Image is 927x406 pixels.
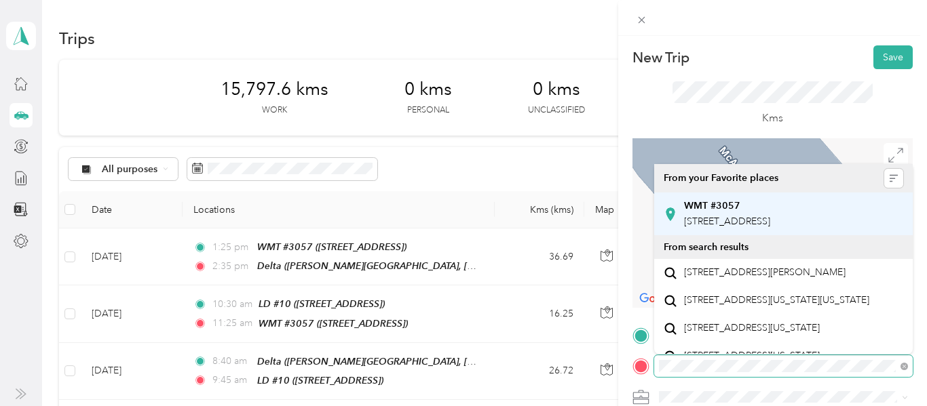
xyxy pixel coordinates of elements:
[684,266,846,279] span: [STREET_ADDRESS][PERSON_NAME]
[851,330,927,406] iframe: Everlance-gr Chat Button Frame
[664,241,749,253] span: From search results
[762,110,783,127] p: Kms
[636,290,681,308] a: Open this area in Google Maps (opens a new window)
[684,294,869,306] span: [STREET_ADDRESS][US_STATE][US_STATE]
[684,200,740,212] strong: WMT #3057
[632,48,689,67] p: New Trip
[684,350,820,362] span: [STREET_ADDRESS][US_STATE]
[684,322,820,334] span: [STREET_ADDRESS][US_STATE]
[873,45,913,69] button: Save
[684,216,770,227] span: [STREET_ADDRESS]
[664,172,778,184] span: From your Favorite places
[636,290,681,308] img: Google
